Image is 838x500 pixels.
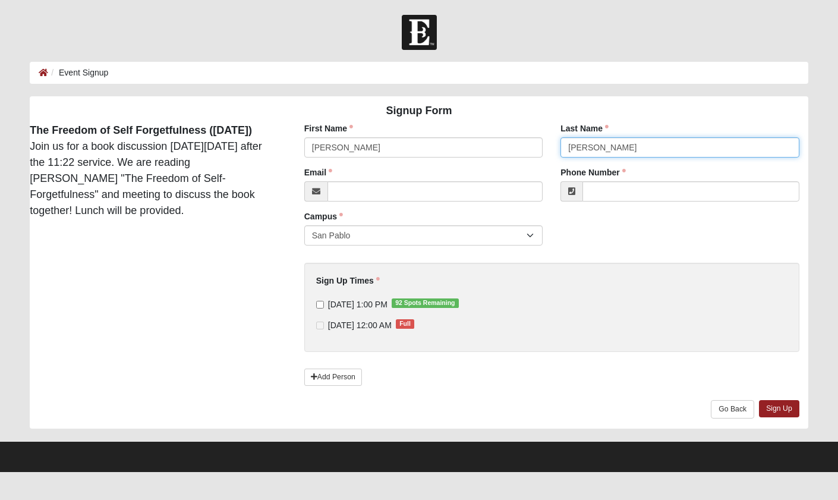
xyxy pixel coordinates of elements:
label: Campus [304,210,343,222]
a: Add Person [304,369,362,386]
label: Last Name [560,122,609,134]
input: [DATE] 12:00 AMFull [316,322,324,329]
label: Email [304,166,332,178]
img: Church of Eleven22 Logo [402,15,437,50]
h4: Signup Form [30,105,808,118]
label: First Name [304,122,353,134]
li: Event Signup [48,67,108,79]
label: Phone Number [560,166,626,178]
span: 92 Spots Remaining [392,298,459,308]
span: [DATE] 1:00 PM [328,300,388,309]
input: [DATE] 1:00 PM92 Spots Remaining [316,301,324,309]
span: [DATE] 12:00 AM [328,320,392,330]
a: Go Back [711,400,754,419]
label: Sign Up Times [316,275,380,287]
div: Join us for a book discussion [DATE][DATE] after the 11:22 service. We are reading [PERSON_NAME] ... [21,122,286,219]
span: Full [396,319,414,329]
strong: The Freedom of Self Forgetfulness ([DATE]) [30,124,252,136]
a: Sign Up [759,400,799,417]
